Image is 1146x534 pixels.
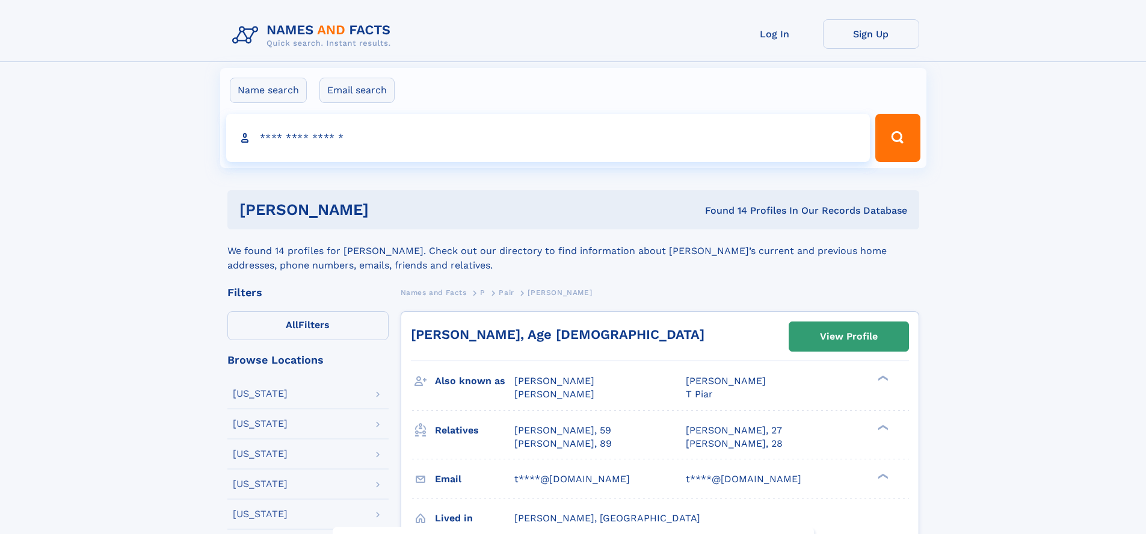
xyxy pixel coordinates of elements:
[875,374,889,382] div: ❯
[875,114,920,162] button: Search Button
[514,437,612,450] a: [PERSON_NAME], 89
[528,288,592,297] span: [PERSON_NAME]
[514,424,611,437] a: [PERSON_NAME], 59
[233,479,288,489] div: [US_STATE]
[514,375,594,387] span: [PERSON_NAME]
[227,355,389,365] div: Browse Locations
[227,311,389,340] label: Filters
[686,424,782,437] a: [PERSON_NAME], 27
[820,323,878,350] div: View Profile
[686,388,713,400] span: T Piar
[514,388,594,400] span: [PERSON_NAME]
[233,509,288,519] div: [US_STATE]
[480,288,485,297] span: P
[686,375,766,387] span: [PERSON_NAME]
[727,19,823,49] a: Log In
[435,469,514,489] h3: Email
[233,389,288,399] div: [US_STATE]
[435,420,514,441] h3: Relatives
[789,322,908,351] a: View Profile
[499,288,514,297] span: Pair
[226,114,870,162] input: search input
[230,78,307,103] label: Name search
[435,508,514,529] h3: Lived in
[537,204,907,217] div: Found 14 Profiles In Our Records Database
[227,229,919,273] div: We found 14 profiles for [PERSON_NAME]. Check out our directory to find information about [PERSON...
[401,285,467,300] a: Names and Facts
[233,419,288,429] div: [US_STATE]
[480,285,485,300] a: P
[319,78,395,103] label: Email search
[514,512,700,524] span: [PERSON_NAME], [GEOGRAPHIC_DATA]
[686,437,783,450] a: [PERSON_NAME], 28
[239,202,537,217] h1: [PERSON_NAME]
[823,19,919,49] a: Sign Up
[875,423,889,431] div: ❯
[435,371,514,391] h3: Also known as
[875,472,889,480] div: ❯
[499,285,514,300] a: Pair
[286,319,298,331] span: All
[411,327,704,342] a: [PERSON_NAME], Age [DEMOGRAPHIC_DATA]
[233,449,288,459] div: [US_STATE]
[227,19,401,52] img: Logo Names and Facts
[227,287,389,298] div: Filters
